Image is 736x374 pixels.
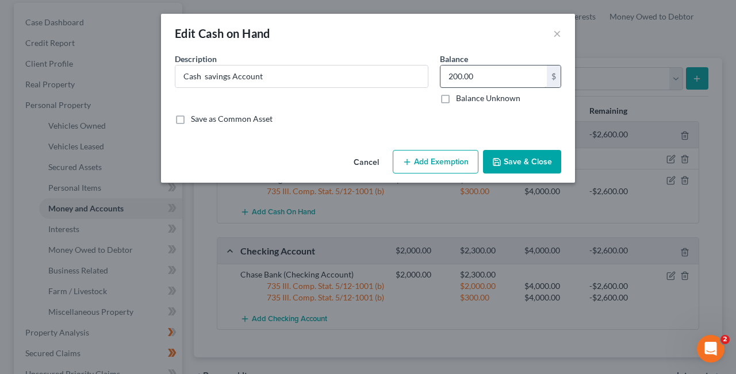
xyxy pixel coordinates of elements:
[191,113,273,125] label: Save as Common Asset
[456,92,520,104] label: Balance Unknown
[483,150,561,174] button: Save & Close
[440,65,547,87] input: 0.00
[175,54,217,64] span: Description
[175,25,270,41] div: Edit Cash on Hand
[440,53,468,65] label: Balance
[344,151,388,174] button: Cancel
[697,335,724,363] iframe: Intercom live chat
[175,65,428,87] input: Describe...
[553,26,561,40] button: ×
[547,65,561,87] div: $
[720,335,730,344] span: 2
[393,150,478,174] button: Add Exemption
